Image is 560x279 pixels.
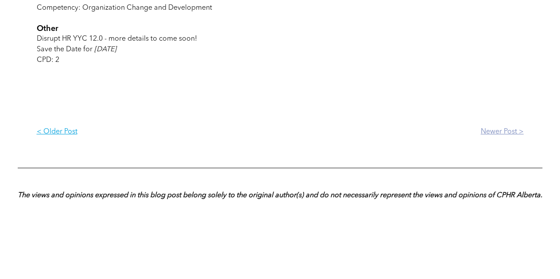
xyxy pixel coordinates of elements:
a: Newer Post > [280,121,524,143]
span: CPD: 2 [37,57,59,64]
a: < Older Post [37,121,280,143]
p: < Older Post [37,128,280,136]
strong: The views and opinions expressed in this blog post belong solely to the original author(s) and do... [18,192,542,199]
p: Newer Post > [280,128,524,136]
span: Disrupt HR YYC 12.0 - more details to come soon! [37,35,197,42]
span: Other [37,25,58,33]
span: Competency: Organization Change and Development [37,4,212,11]
span: Save the Date for [37,46,93,53]
span: [DATE] [94,46,116,53]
